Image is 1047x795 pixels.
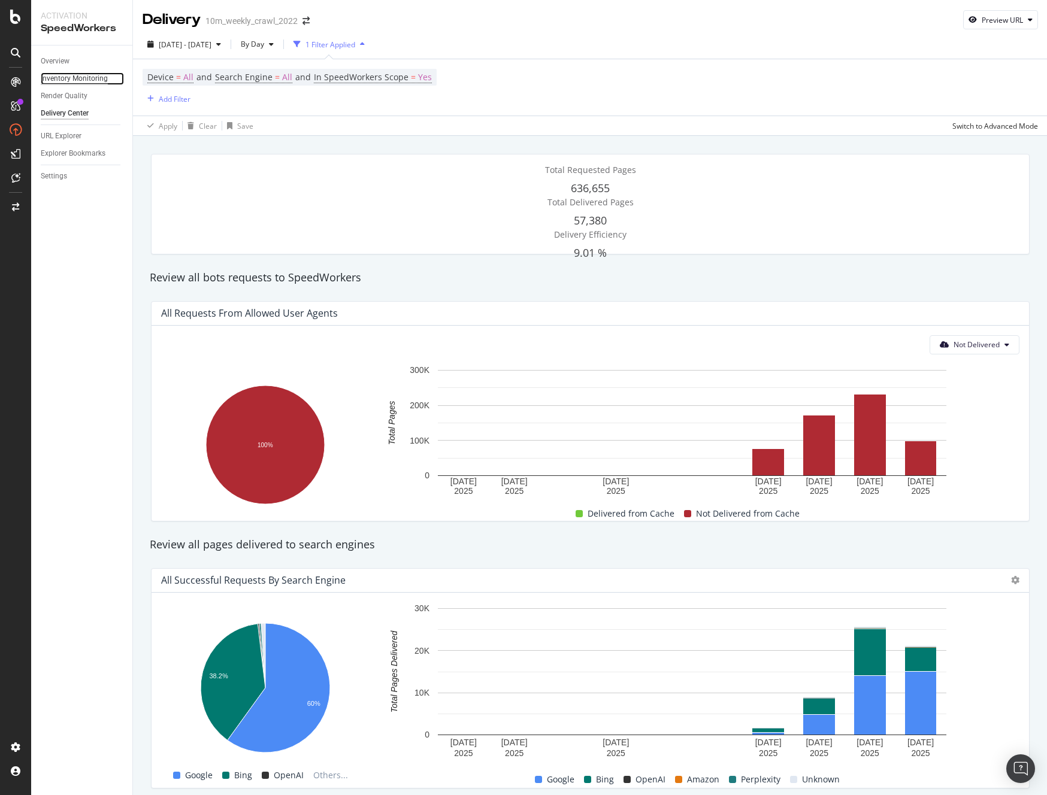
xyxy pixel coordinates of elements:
[547,196,634,208] span: Total Delivered Pages
[802,772,840,787] span: Unknown
[143,35,226,54] button: [DATE] - [DATE]
[810,486,828,496] text: 2025
[199,121,217,131] div: Clear
[410,400,429,410] text: 200K
[41,10,123,22] div: Activation
[414,603,430,613] text: 30K
[954,339,1000,350] span: Not Delivered
[41,107,124,120] a: Delivery Center
[41,55,124,68] a: Overview
[183,69,193,86] span: All
[275,71,280,83] span: =
[307,700,320,707] text: 60%
[1006,754,1035,783] div: Open Intercom Messenger
[176,71,181,83] span: =
[450,738,477,747] text: [DATE]
[41,72,124,85] a: Inventory Monitoring
[147,71,174,83] span: Device
[205,15,298,27] div: 10m_weekly_crawl_2022
[41,170,124,183] a: Settings
[41,72,108,85] div: Inventory Monitoring
[857,738,883,747] text: [DATE]
[948,116,1038,135] button: Switch to Advanced Mode
[314,71,408,83] span: In SpeedWorkers Scope
[755,738,782,747] text: [DATE]
[302,17,310,25] div: arrow-right-arrow-left
[588,506,674,521] span: Delivered from Cache
[144,537,1037,553] div: Review all pages delivered to search engines
[258,441,273,448] text: 100%
[282,69,292,86] span: All
[912,748,930,758] text: 2025
[295,71,311,83] span: and
[161,617,370,761] svg: A chart.
[374,602,1010,761] svg: A chart.
[930,335,1019,354] button: Not Delivered
[305,40,355,50] div: 1 Filter Applied
[159,94,190,104] div: Add Filter
[505,748,523,758] text: 2025
[501,477,528,486] text: [DATE]
[274,768,304,782] span: OpenAI
[603,477,629,486] text: [DATE]
[41,90,87,102] div: Render Quality
[41,147,124,160] a: Explorer Bookmarks
[912,486,930,496] text: 2025
[636,772,665,787] span: OpenAI
[196,71,212,83] span: and
[596,772,614,787] span: Bing
[952,121,1038,131] div: Switch to Advanced Mode
[755,477,782,486] text: [DATE]
[454,748,473,758] text: 2025
[545,164,636,175] span: Total Requested Pages
[289,35,370,54] button: 1 Filter Applied
[222,116,253,135] button: Save
[414,645,430,655] text: 20K
[234,768,252,782] span: Bing
[554,229,627,240] span: Delivery Efficiency
[806,738,832,747] text: [DATE]
[547,772,574,787] span: Google
[759,748,777,758] text: 2025
[41,22,123,35] div: SpeedWorkers
[387,401,397,445] text: Total Pages
[144,270,1037,286] div: Review all bots requests to SpeedWorkers
[143,116,177,135] button: Apply
[215,71,273,83] span: Search Engine
[161,307,338,319] div: All Requests from Allowed User Agents
[418,69,432,86] span: Yes
[574,213,607,227] span: 57,380
[687,772,719,787] span: Amazon
[143,10,201,30] div: Delivery
[41,170,67,183] div: Settings
[806,477,832,486] text: [DATE]
[159,121,177,131] div: Apply
[374,364,1010,496] svg: A chart.
[861,748,879,758] text: 2025
[41,130,81,142] div: URL Explorer
[411,71,416,83] span: =
[907,477,934,486] text: [DATE]
[741,772,780,787] span: Perplexity
[603,738,629,747] text: [DATE]
[41,55,69,68] div: Overview
[209,672,228,679] text: 38.2%
[759,486,777,496] text: 2025
[410,365,429,375] text: 300K
[607,486,625,496] text: 2025
[982,15,1023,25] div: Preview URL
[450,477,477,486] text: [DATE]
[159,40,211,50] span: [DATE] - [DATE]
[183,116,217,135] button: Clear
[810,748,828,758] text: 2025
[574,245,607,260] span: 9.01 %
[454,486,473,496] text: 2025
[696,506,800,521] span: Not Delivered from Cache
[161,379,370,511] div: A chart.
[410,436,429,445] text: 100K
[143,92,190,106] button: Add Filter
[236,35,279,54] button: By Day
[185,768,213,782] span: Google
